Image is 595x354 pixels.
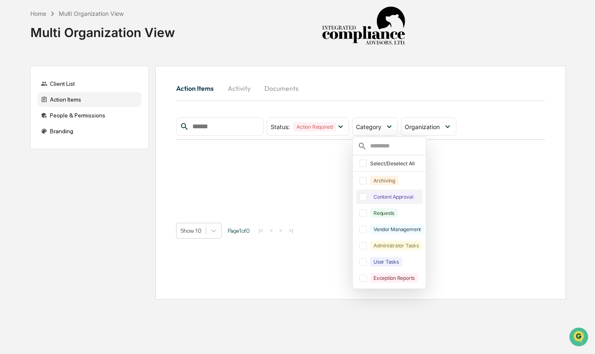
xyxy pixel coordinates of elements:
a: 🗄️Attestations [57,102,107,117]
div: Multi Organization View [59,10,124,17]
button: >| [286,227,296,234]
div: Action Items [37,92,142,107]
div: Content Approval [370,192,416,202]
span: Preclearance [17,105,54,113]
div: Select/Deselect All [370,160,421,167]
div: Vendor Management [370,224,424,234]
button: Start new chat [142,66,152,76]
span: Category [356,123,381,130]
div: Start new chat [28,64,137,72]
button: < [267,227,275,234]
span: Page 1 of 0 [228,227,250,234]
a: Powered byPylon [59,141,101,147]
button: Activity [220,78,258,98]
div: 🖐️ [8,106,15,112]
button: > [276,227,285,234]
div: We're available if you need us! [28,72,105,79]
span: Status : [271,123,290,130]
a: 🔎Data Lookup [5,117,56,132]
button: Documents [258,78,305,98]
span: Attestations [69,105,103,113]
div: People & Permissions [37,108,142,123]
div: activity tabs [176,78,545,98]
p: How can we help? [8,17,152,31]
button: |< [256,227,266,234]
span: Data Lookup [17,121,52,129]
a: 🖐️Preclearance [5,102,57,117]
div: User Tasks [370,257,402,267]
div: Branding [37,124,142,139]
div: Home [30,10,46,17]
div: 🗄️ [60,106,67,112]
div: Action Required [293,122,336,132]
div: Administrator Tasks [370,241,422,250]
div: Requests [370,208,398,218]
img: 1746055101610-c473b297-6a78-478c-a979-82029cc54cd1 [8,64,23,79]
span: Pylon [83,141,101,147]
div: Archiving [370,176,398,185]
button: Action Items [176,78,220,98]
div: Exception Reports [370,273,418,283]
img: Integrated Compliance Advisors [322,7,405,46]
span: Organization [405,123,440,130]
div: Multi Organization View [30,18,175,40]
div: 🔎 [8,122,15,128]
div: Client List [37,76,142,91]
iframe: Open customer support [568,327,591,349]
